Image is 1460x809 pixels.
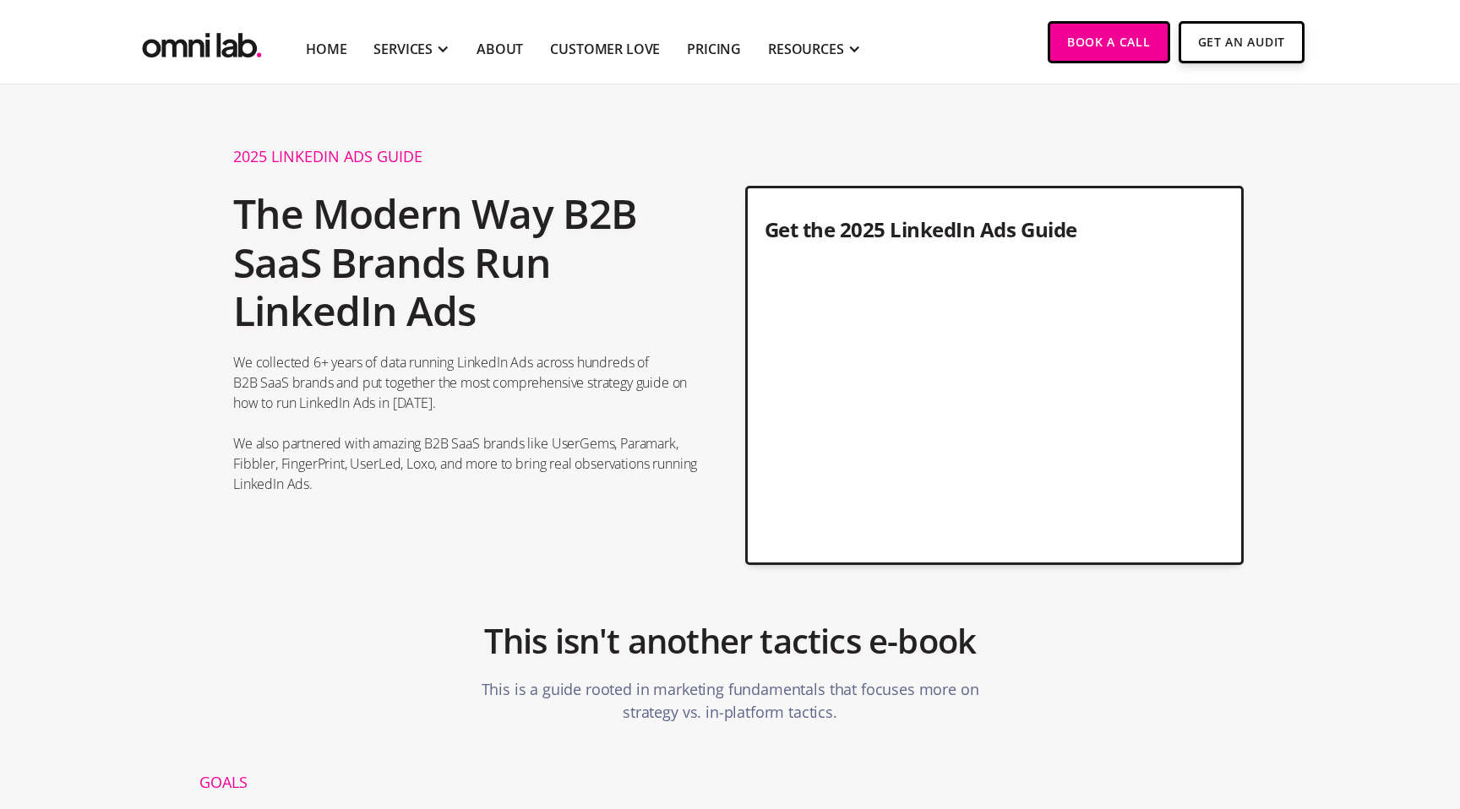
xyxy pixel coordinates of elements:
div: RESOURCES [768,39,844,59]
iframe: Form [765,262,1225,546]
div: SERVICES [373,39,433,59]
a: Home [306,39,346,59]
p: We collected 6+ years of data running LinkedIn Ads across hundreds of B2B SaaS brands and put tog... [233,352,699,494]
h2: This isn't another tactics e-book [484,612,977,670]
iframe: Chat Widget [1156,613,1460,809]
a: About [477,39,523,59]
h2: The Modern Way B2B SaaS Brands Run LinkedIn Ads [233,181,699,344]
a: Customer Love [550,39,660,59]
div: Goals [199,774,607,790]
a: Book a Call [1048,21,1170,63]
a: Pricing [687,39,741,59]
img: Omni Lab: B2B SaaS Demand Generation Agency [139,21,265,62]
p: This is a guide rooted in marketing fundamentals that focuses more on strategy vs. in-platform ta... [477,670,983,732]
h3: Get the 2025 LinkedIn Ads Guide [765,215,1225,252]
h1: 2025 Linkedin Ads Guide [233,149,699,172]
a: home [139,21,265,62]
a: Get An Audit [1179,21,1305,63]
